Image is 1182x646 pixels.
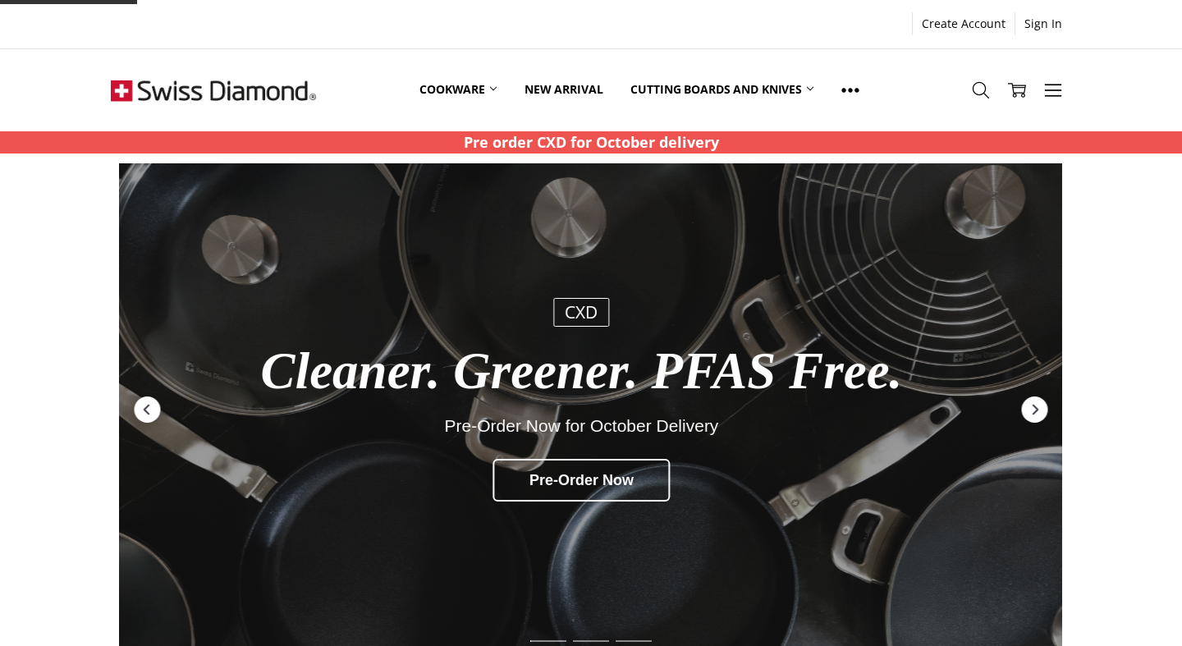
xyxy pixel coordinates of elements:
[1015,12,1071,35] a: Sign In
[1019,395,1049,424] div: Next
[616,53,827,126] a: Cutting boards and knives
[234,343,929,400] div: Cleaner. Greener. PFAS Free.
[493,458,671,501] div: Pre-Order Now
[913,12,1015,35] a: Create Account
[464,132,719,152] strong: Pre order CXD for October delivery
[827,53,873,127] a: Show All
[234,416,929,435] div: Pre-Order Now for October Delivery
[511,53,616,126] a: New arrival
[132,395,162,424] div: Previous
[405,53,511,126] a: Cookware
[554,298,610,327] div: CXD
[111,49,316,131] img: Free Shipping On Every Order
